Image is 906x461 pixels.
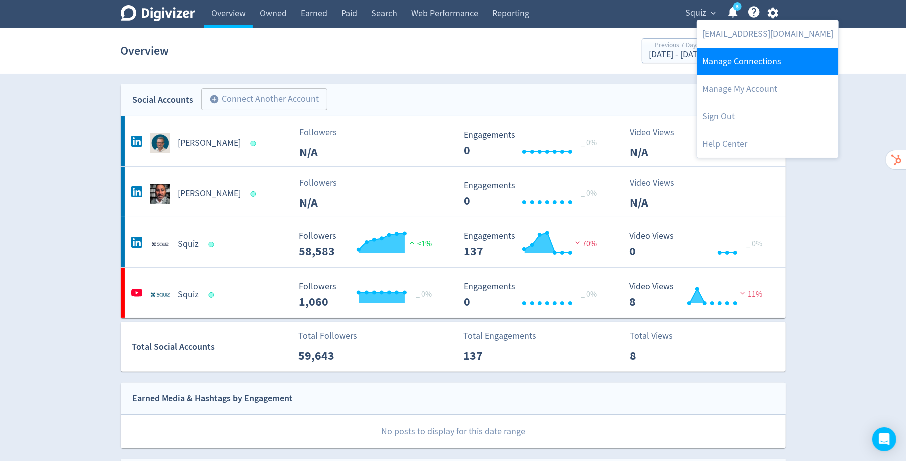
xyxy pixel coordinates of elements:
[697,130,838,158] a: Help Center
[697,48,838,75] a: Manage Connections
[697,103,838,130] a: Log out
[697,75,838,103] a: Manage My Account
[872,427,896,451] div: Open Intercom Messenger
[697,20,838,48] a: [EMAIL_ADDRESS][DOMAIN_NAME]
